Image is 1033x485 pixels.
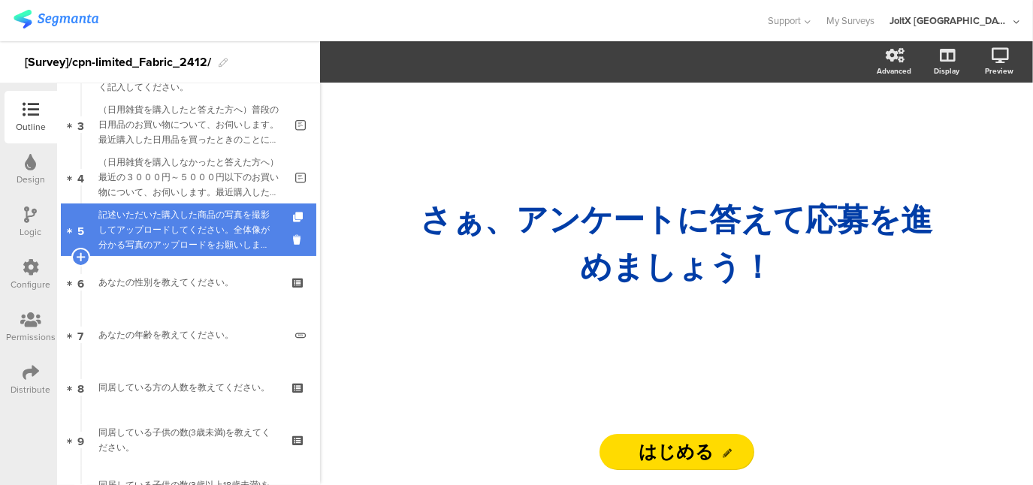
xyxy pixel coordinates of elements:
img: segmanta logo [14,10,98,29]
div: （日用雑貨を購入したと答えた方へ）普段の日用品のお買い物について、お伺いします。最近購入した日用品を買ったときのことについて、下記の項目に関して、具体的に記述してください。 [98,102,284,147]
span: Support [769,14,802,28]
a: 4 （日用雑貨を購入しなかったと答えた方へ）最近の３０００円～５０００円以下のお買い物について、お伺いします。最近購入した３０００円～５０００円以下のものの中で、あなたがあなたのために購入したも... [61,151,316,203]
div: （日用雑貨を購入しなかったと答えた方へ）最近の３０００円～５０００円以下のお買い物について、お伺いします。最近購入した３０００円～５０００円以下のものの中で、あなたがあなたのために購入したもので... [98,155,284,200]
span: 8 [77,379,84,396]
div: Preview [985,65,1013,77]
div: あなたの性別を教えてください。 [98,275,278,290]
div: Distribute [11,383,51,396]
span: 6 [77,274,84,291]
div: JoltX [GEOGRAPHIC_DATA] [890,14,1010,28]
input: Start [600,434,754,470]
span: 5 [77,221,84,238]
i: Delete [293,233,306,247]
span: 4 [77,169,84,185]
div: Logic [20,225,42,239]
a: 9 同居している子供の数(3歳未満)を教えてください。 [61,414,316,466]
div: 記述いただいた購入した商品の写真を撮影してアップロードしてください。全体像が分かる写真のアップロードをお願いします。Please take and upload picture of what ... [98,207,278,252]
a: 7 あなたの年齢を教えてください。 [61,309,316,361]
div: Permissions [6,330,56,344]
a: 5 記述いただいた購入した商品の写真を撮影してアップロードしてください。全体像が分かる写真のアップロードをお願いします。Please take and upload picture of wha... [61,203,316,256]
div: [Survey]/cpn-limited_Fabric_2412/ [25,50,211,74]
div: Configure [11,278,51,291]
span: 7 [78,327,84,343]
div: Design [17,173,45,186]
span: 3 [77,116,84,133]
div: Advanced [877,65,911,77]
a: 3 （日用雑貨を購入したと答えた方へ）普段の日用品のお買い物について、お伺いします。最近購入した日用品を買ったときのことについて、下記の項目に関して、具体的に記述してください。 [61,98,316,151]
div: Display [934,65,959,77]
a: 8 同居している方の人数を教えてください。 [61,361,316,414]
span: 9 [77,432,84,448]
div: Outline [16,120,46,134]
div: 同居している方の人数を教えてください。 [98,380,278,395]
div: あなたの年齢を教えてください。 [98,327,284,342]
strong: さぁ、ア ンケートに答えて応募を進めましょう！ [421,200,933,286]
div: 同居している子供の数(3歳未満)を教えてください。 [98,425,278,455]
i: Duplicate [293,212,306,222]
a: 6 あなたの性別を教えてください。 [61,256,316,309]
